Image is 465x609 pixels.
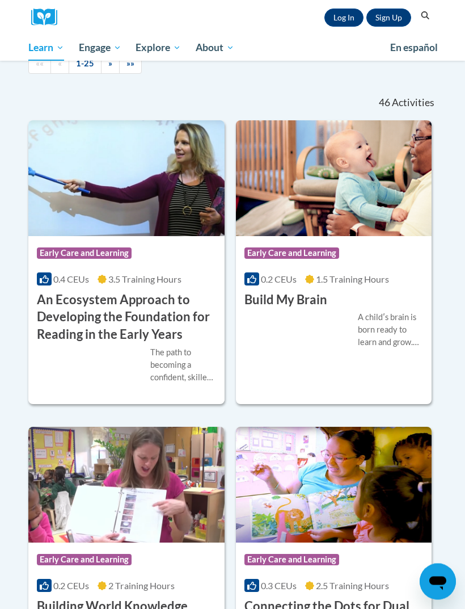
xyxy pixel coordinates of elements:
[392,97,434,110] span: Activities
[316,581,389,591] span: 2.5 Training Hours
[244,555,339,566] span: Early Care and Learning
[358,312,424,349] div: A childʹs brain is born ready to learn and grow. We all have a role to play in making reading a r...
[37,555,132,566] span: Early Care and Learning
[53,274,89,285] span: 0.4 CEUs
[108,581,175,591] span: 2 Training Hours
[128,35,188,61] a: Explore
[316,274,389,285] span: 1.5 Training Hours
[126,59,134,69] span: »»
[420,564,456,600] iframe: Button to launch messaging window
[28,121,225,405] a: Course LogoEarly Care and Learning0.4 CEUs3.5 Training Hours An Ecosystem Approach to Developing ...
[196,41,234,54] span: About
[244,248,339,259] span: Early Care and Learning
[37,292,216,344] h3: An Ecosystem Approach to Developing the Foundation for Reading in the Early Years
[261,581,297,591] span: 0.3 CEUs
[236,427,432,543] img: Course Logo
[36,59,44,69] span: ««
[69,54,102,74] a: 1-25
[261,274,297,285] span: 0.2 CEUs
[53,581,89,591] span: 0.2 CEUs
[150,347,216,384] div: The path to becoming a confident, skilled reader begins very early in life- in fact, even before ...
[188,35,242,61] a: About
[37,248,132,259] span: Early Care and Learning
[324,9,363,27] a: Log In
[383,36,445,60] a: En español
[417,9,434,23] button: Search
[50,54,69,74] a: Previous
[21,35,71,61] a: Learn
[28,121,225,237] img: Course Logo
[28,427,225,543] img: Course Logo
[366,9,411,27] a: Register
[236,121,432,405] a: Course LogoEarly Care and Learning0.2 CEUs1.5 Training Hours Build My BrainA childʹs brain is bor...
[58,59,62,69] span: «
[101,54,120,74] a: Next
[379,97,390,110] span: 46
[31,9,65,26] img: Logo brand
[244,292,327,309] h3: Build My Brain
[28,41,64,54] span: Learn
[108,274,181,285] span: 3.5 Training Hours
[136,41,181,54] span: Explore
[79,41,121,54] span: Engage
[119,54,142,74] a: End
[108,59,112,69] span: »
[71,35,129,61] a: Engage
[236,121,432,237] img: Course Logo
[20,35,445,61] div: Main menu
[28,54,51,74] a: Begining
[31,9,65,26] a: Cox Campus
[390,41,438,53] span: En español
